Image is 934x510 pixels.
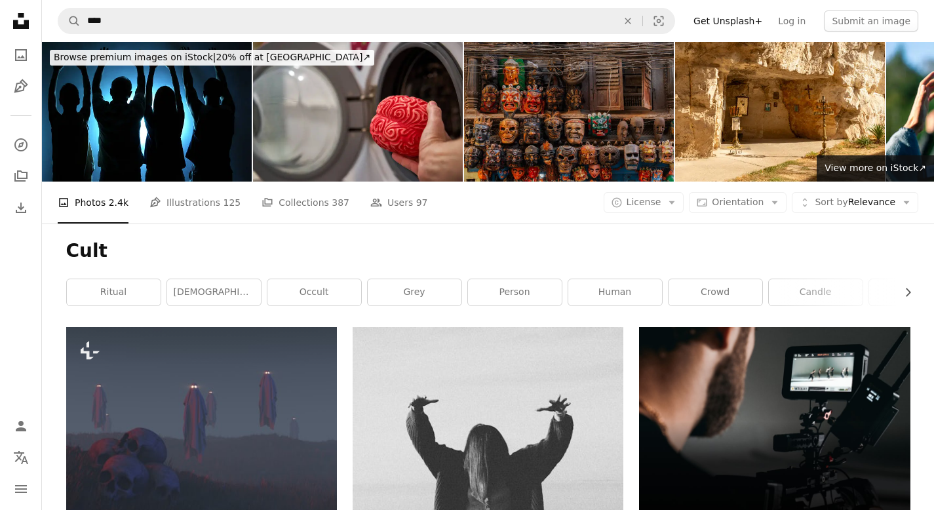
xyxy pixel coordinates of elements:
[8,413,34,439] a: Log in / Sign up
[8,195,34,221] a: Download History
[613,9,642,33] button: Clear
[792,192,918,213] button: Sort byRelevance
[643,9,674,33] button: Visual search
[67,279,161,305] a: ritual
[42,42,252,182] img: Group of people silhouette. Arms raised in praise. Blue light.
[8,42,34,68] a: Photos
[58,8,675,34] form: Find visuals sitewide
[825,163,926,173] span: View more on iStock ↗
[815,196,895,209] span: Relevance
[167,279,261,305] a: [DEMOGRAPHIC_DATA]
[149,182,241,224] a: Illustrations 125
[8,132,34,158] a: Explore
[66,239,910,263] h1: Cult
[58,9,81,33] button: Search Unsplash
[370,182,428,224] a: Users 97
[568,279,662,305] a: human
[416,195,428,210] span: 97
[815,197,847,207] span: Sort by
[824,10,918,31] button: Submit an image
[686,10,770,31] a: Get Unsplash+
[675,42,885,182] img: Burning candles in Rock Monastery St. Dimitar Besarbovski
[224,195,241,210] span: 125
[267,279,361,305] a: occult
[368,279,461,305] a: grey
[54,52,370,62] span: 20% off at [GEOGRAPHIC_DATA] ↗
[8,73,34,100] a: Illustrations
[627,197,661,207] span: License
[262,182,349,224] a: Collections 387
[769,279,863,305] a: candle
[54,52,216,62] span: Browse premium images on iStock |
[770,10,813,31] a: Log in
[8,476,34,502] button: Menu
[817,155,934,182] a: View more on iStock↗
[8,163,34,189] a: Collections
[464,42,674,182] img: Souvenir wooden mask for sale in Kathmandu old town
[253,42,463,182] img: Brainwashing, unravelling the mind
[604,192,684,213] button: License
[712,197,764,207] span: Orientation
[66,418,337,429] a: A group of skulls sitting on top of a lush green hillside
[689,192,787,213] button: Orientation
[8,444,34,471] button: Language
[468,279,562,305] a: person
[42,42,382,73] a: Browse premium images on iStock|20% off at [GEOGRAPHIC_DATA]↗
[669,279,762,305] a: crowd
[332,195,349,210] span: 387
[896,279,910,305] button: scroll list to the right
